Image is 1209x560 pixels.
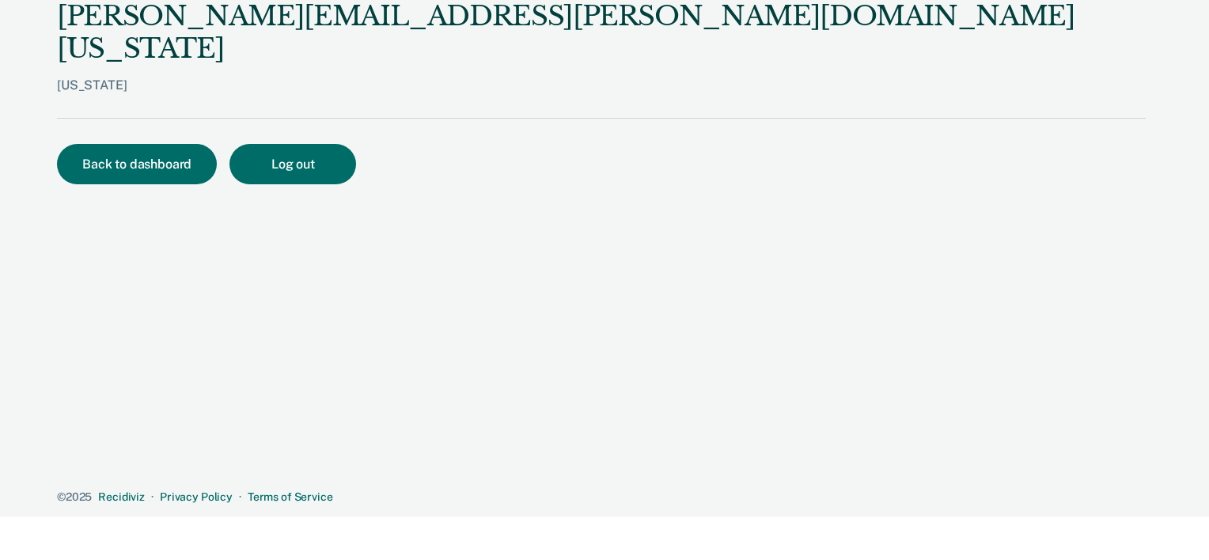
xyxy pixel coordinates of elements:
[57,490,92,503] span: © 2025
[57,78,1146,118] div: [US_STATE]
[248,490,333,503] a: Terms of Service
[160,490,233,503] a: Privacy Policy
[98,490,145,503] a: Recidiviz
[57,144,217,184] button: Back to dashboard
[229,144,356,184] button: Log out
[57,490,1146,504] div: · ·
[57,158,229,171] a: Back to dashboard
